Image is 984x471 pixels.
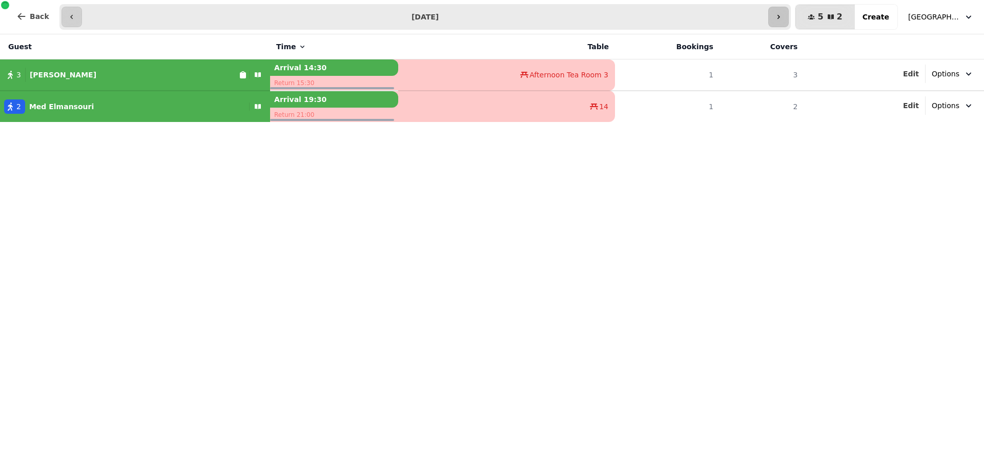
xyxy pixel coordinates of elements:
[529,70,608,80] span: Afternoon Tea Room 3
[276,42,296,52] span: Time
[270,59,398,76] p: Arrival 14:30
[817,13,823,21] span: 5
[276,42,306,52] button: Time
[599,101,608,112] span: 14
[615,59,720,91] td: 1
[398,34,615,59] th: Table
[932,69,959,79] span: Options
[720,59,804,91] td: 3
[903,102,919,109] span: Edit
[270,108,398,122] p: Return 21:00
[720,34,804,59] th: Covers
[16,101,21,112] span: 2
[30,70,96,80] p: [PERSON_NAME]
[903,70,919,77] span: Edit
[903,100,919,111] button: Edit
[908,12,959,22] span: [GEOGRAPHIC_DATA], [GEOGRAPHIC_DATA]
[615,91,720,122] td: 1
[16,70,21,80] span: 3
[932,100,959,111] span: Options
[30,13,49,20] span: Back
[863,13,889,21] span: Create
[270,76,398,90] p: Return 15:30
[854,5,897,29] button: Create
[270,91,398,108] p: Arrival 19:30
[837,13,843,21] span: 2
[795,5,854,29] button: 52
[926,65,980,83] button: Options
[29,101,94,112] p: Med Elmansouri
[8,4,57,29] button: Back
[903,69,919,79] button: Edit
[615,34,720,59] th: Bookings
[902,8,980,26] button: [GEOGRAPHIC_DATA], [GEOGRAPHIC_DATA]
[926,96,980,115] button: Options
[720,91,804,122] td: 2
